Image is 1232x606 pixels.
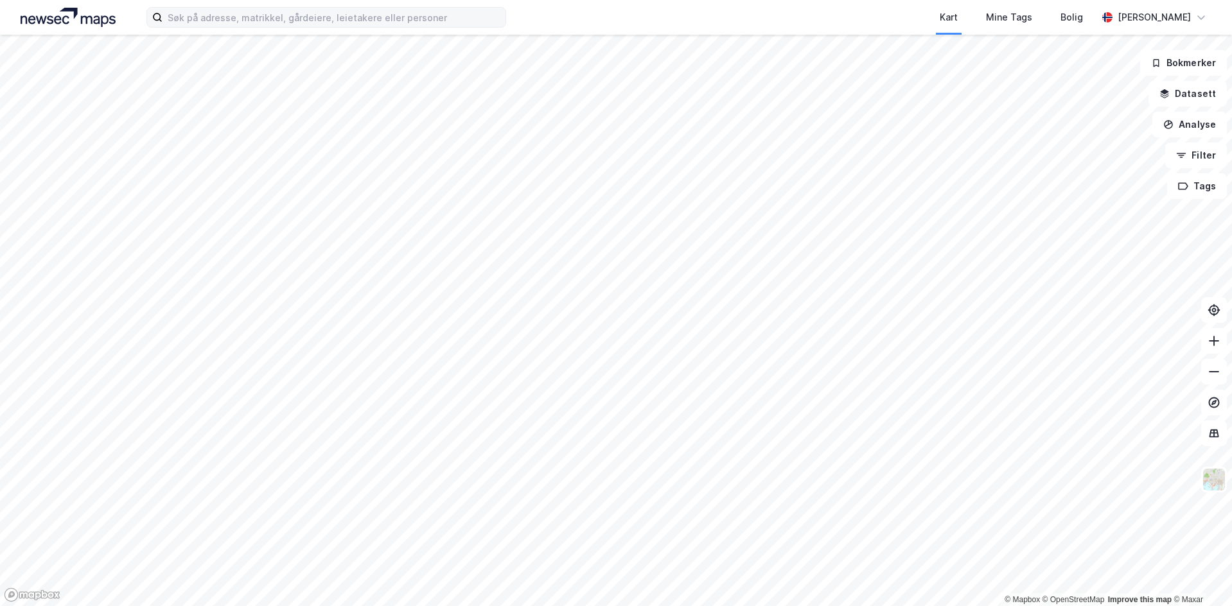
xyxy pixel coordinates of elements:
button: Tags [1167,173,1227,199]
button: Analyse [1152,112,1227,137]
button: Datasett [1148,81,1227,107]
a: Mapbox homepage [4,587,60,602]
input: Søk på adresse, matrikkel, gårdeiere, leietakere eller personer [163,8,506,27]
a: Improve this map [1108,595,1172,604]
div: Kart [940,10,958,25]
iframe: Chat Widget [1168,544,1232,606]
button: Bokmerker [1140,50,1227,76]
img: logo.a4113a55bc3d86da70a041830d287a7e.svg [21,8,116,27]
div: [PERSON_NAME] [1118,10,1191,25]
div: Bolig [1060,10,1083,25]
a: Mapbox [1005,595,1040,604]
a: OpenStreetMap [1043,595,1105,604]
img: Z [1202,467,1226,492]
button: Filter [1165,143,1227,168]
div: Mine Tags [986,10,1032,25]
